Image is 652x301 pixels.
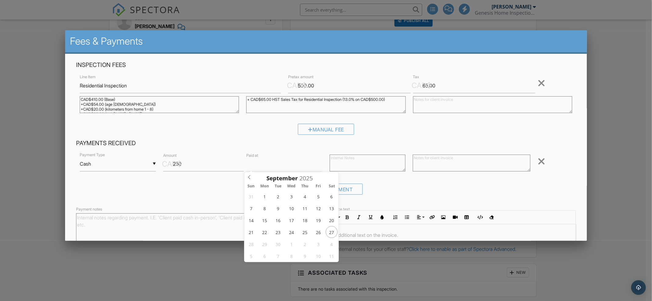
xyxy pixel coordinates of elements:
span: September 16, 2025 [272,214,284,226]
button: Bold (Ctrl+B) [342,211,353,223]
h2: Fees & Payments [70,35,582,47]
span: September 21, 2025 [245,226,257,238]
span: Wed [285,184,298,188]
span: September 15, 2025 [258,214,270,226]
span: September 22, 2025 [258,226,270,238]
a: Manual Fee [298,128,354,134]
textarea: CAD$410.00 (Base) +CAD$54.00 (age [DEMOGRAPHIC_DATA]) +CAD$20.00 (kilometers from home 1 - 8) +CA... [80,96,239,113]
button: Italic (Ctrl+I) [353,211,365,223]
span: September 19, 2025 [312,214,324,226]
span: September 23, 2025 [272,226,284,238]
span: September 18, 2025 [299,214,311,226]
span: September 6, 2025 [326,190,338,202]
span: Tue [271,184,285,188]
span: September 9, 2025 [272,202,284,214]
div: Open Intercom Messenger [631,280,646,295]
span: September 10, 2025 [285,202,297,214]
span: September 20, 2025 [326,214,338,226]
span: September 12, 2025 [312,202,324,214]
button: Insert Video [449,211,461,223]
button: Insert Link (Ctrl+K) [426,211,438,223]
div: CAD$ [287,80,307,91]
label: Payment notes [76,207,102,212]
label: Line Item [80,74,96,80]
span: September 26, 2025 [312,226,324,238]
span: September 1, 2025 [258,190,270,202]
textarea: + CAD$65.00 HST Sales Tax for Residential Inspection (13.0% on CAD$500.00) [246,96,405,113]
span: September 11, 2025 [299,202,311,214]
div: CAD$ [412,80,432,91]
span: Mon [258,184,271,188]
label: Tax [413,74,419,80]
div: CAD$ [162,159,182,169]
span: September 27, 2025 [326,226,338,238]
span: Thu [298,184,312,188]
button: Unordered List [401,211,413,223]
button: Insert Image (Ctrl+P) [438,211,449,223]
button: Code View [474,211,485,223]
span: September 24, 2025 [285,226,297,238]
label: Payment Type [80,152,105,158]
button: Align [414,211,426,223]
span: Sat [325,184,339,188]
button: Ordered List [390,211,401,223]
button: Colors [376,211,388,223]
button: Underline (Ctrl+U) [365,211,376,223]
h4: Payments Received [76,139,576,147]
div: Manual Fee [298,124,354,135]
span: September 8, 2025 [258,202,270,214]
label: Paid at [246,153,258,158]
span: Scroll to increment [266,175,298,181]
span: September 17, 2025 [285,214,297,226]
input: Scroll to increment [298,174,318,182]
span: Sun [244,184,258,188]
button: Clear Formatting [485,211,497,223]
span: September 2, 2025 [272,190,284,202]
span: September 5, 2025 [312,190,324,202]
span: September 7, 2025 [245,202,257,214]
span: Fri [312,184,325,188]
span: September 13, 2025 [326,202,338,214]
span: September 25, 2025 [299,226,311,238]
button: Insert Table [461,211,472,223]
h4: Inspection Fees [76,61,576,69]
span: September 4, 2025 [299,190,311,202]
span: September 14, 2025 [245,214,257,226]
label: Amount [163,153,177,158]
span: September 3, 2025 [285,190,297,202]
label: Pretax amount [288,74,313,80]
span: August 31, 2025 [245,190,257,202]
label: Invoice text [330,207,350,212]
